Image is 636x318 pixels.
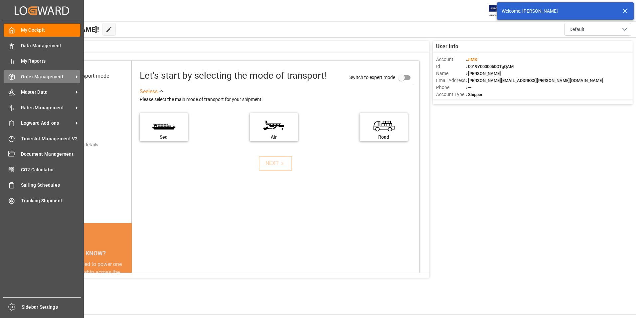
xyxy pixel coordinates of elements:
span: Hello [PERSON_NAME]! [28,23,99,36]
span: Timeslot Management V2 [21,135,80,142]
span: Switch to expert mode [349,74,395,80]
div: Sea [143,134,185,141]
span: Master Data [21,89,74,96]
span: Phone [436,84,466,91]
span: Name [436,70,466,77]
span: : — [466,85,471,90]
div: Add shipping details [57,141,98,148]
div: Please select the main mode of transport for your shipment. [140,96,414,104]
a: Data Management [4,39,80,52]
span: My Cockpit [21,27,80,34]
a: Document Management [4,148,80,161]
span: User Info [436,43,458,51]
button: NEXT [259,156,292,171]
span: : [PERSON_NAME][EMAIL_ADDRESS][PERSON_NAME][DOMAIN_NAME] [466,78,603,83]
span: : Shipper [466,92,483,97]
div: Air [253,134,295,141]
div: Welcome, [PERSON_NAME] [502,8,616,15]
span: Account [436,56,466,63]
span: Default [569,26,584,33]
div: Road [363,134,404,141]
a: Timeslot Management V2 [4,132,80,145]
div: NEXT [265,159,286,167]
span: Data Management [21,42,80,49]
div: Let's start by selecting the mode of transport! [140,69,326,83]
span: : [466,57,477,62]
span: Logward Add-ons [21,120,74,127]
div: See less [140,88,158,96]
span: Rates Management [21,104,74,111]
a: My Cockpit [4,24,80,37]
a: CO2 Calculator [4,163,80,176]
span: : [PERSON_NAME] [466,71,501,76]
button: open menu [564,23,631,36]
span: : 0019Y0000050OTgQAM [466,64,514,69]
span: Order Management [21,73,74,80]
span: Tracking Shipment [21,197,80,204]
span: Sidebar Settings [22,304,81,311]
a: Tracking Shipment [4,194,80,207]
button: next slide / item [122,260,132,316]
span: Email Address [436,77,466,84]
span: Document Management [21,151,80,158]
span: Id [436,63,466,70]
span: My Reports [21,58,80,65]
a: My Reports [4,55,80,68]
span: JIMS [467,57,477,62]
a: Sailing Schedules [4,179,80,192]
span: Account Type [436,91,466,98]
span: CO2 Calculator [21,166,80,173]
span: Sailing Schedules [21,182,80,189]
img: Exertis%20JAM%20-%20Email%20Logo.jpg_1722504956.jpg [489,5,512,17]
